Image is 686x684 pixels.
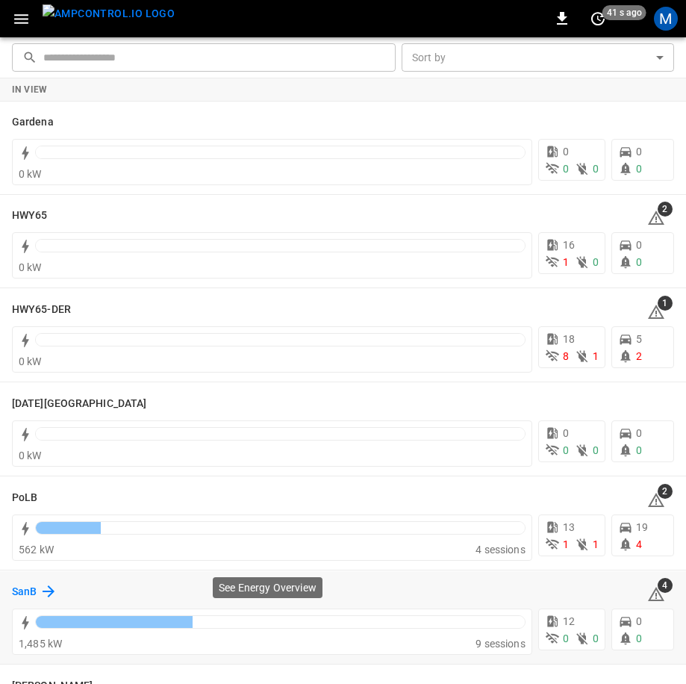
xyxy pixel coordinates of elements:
span: 41 s ago [602,5,646,20]
span: 0 [593,163,599,175]
span: 2 [636,350,642,362]
span: 0 [636,615,642,627]
span: 4 [658,578,673,593]
span: 0 [593,632,599,644]
h6: SanB [12,584,37,600]
span: 13 [563,521,575,533]
span: 19 [636,521,648,533]
span: 0 [593,444,599,456]
span: 0 [636,444,642,456]
span: 9 sessions [475,638,526,650]
span: 0 [636,163,642,175]
h6: HWY65 [12,208,48,224]
span: 8 [563,350,569,362]
span: 4 sessions [475,544,526,556]
span: 1,485 kW [19,638,62,650]
span: 0 [563,632,569,644]
span: 1 [593,538,599,550]
span: 2 [658,484,673,499]
p: See Energy Overview [219,580,317,595]
span: 0 [563,427,569,439]
span: 0 kW [19,261,42,273]
span: 5 [636,333,642,345]
span: 1 [593,350,599,362]
span: 0 kW [19,168,42,180]
span: 0 [636,632,642,644]
h6: HWY65-DER [12,302,71,318]
span: 1 [563,538,569,550]
span: 0 kW [19,355,42,367]
span: 4 [636,538,642,550]
span: 0 [563,444,569,456]
h6: Karma Center [12,396,146,412]
span: 18 [563,333,575,345]
h6: Gardena [12,114,54,131]
div: profile-icon [654,7,678,31]
span: 16 [563,239,575,251]
span: 12 [563,615,575,627]
h6: PoLB [12,490,37,506]
span: 0 kW [19,450,42,461]
span: 1 [563,256,569,268]
span: 1 [658,296,673,311]
span: 0 [563,146,569,158]
span: 0 [636,256,642,268]
span: 562 kW [19,544,54,556]
span: 0 [636,239,642,251]
strong: In View [12,84,48,95]
button: set refresh interval [586,7,610,31]
img: ampcontrol.io logo [43,4,175,23]
span: 0 [563,163,569,175]
span: 2 [658,202,673,217]
span: 0 [636,146,642,158]
span: 0 [636,427,642,439]
span: 0 [593,256,599,268]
